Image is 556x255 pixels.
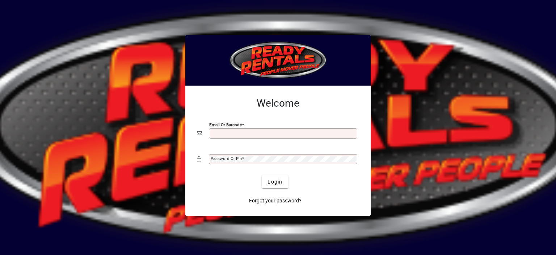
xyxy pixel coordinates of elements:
[211,156,242,161] mat-label: Password or Pin
[246,194,304,207] a: Forgot your password?
[262,175,288,188] button: Login
[209,122,242,127] mat-label: Email or Barcode
[268,178,282,186] span: Login
[249,197,302,205] span: Forgot your password?
[197,97,359,110] h2: Welcome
